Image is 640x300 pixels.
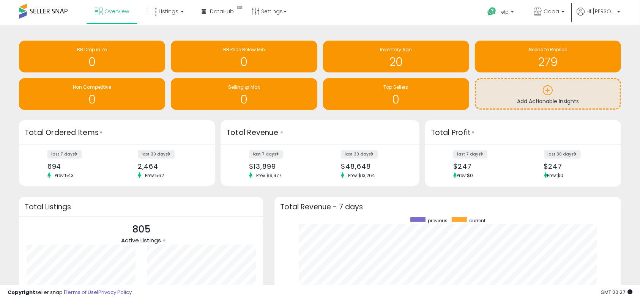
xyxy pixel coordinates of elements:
[23,93,161,106] h1: 0
[19,78,165,110] a: Non Competitive 0
[327,93,465,106] h1: 0
[51,172,77,179] span: Prev: 543
[161,237,168,244] div: Tooltip anchor
[210,8,234,15] span: DataHub
[98,129,104,136] div: Tooltip anchor
[175,93,313,106] h1: 0
[547,172,564,179] span: Prev: $0
[544,8,559,15] span: Caba
[384,84,408,90] span: Top Sellers
[280,204,615,210] h3: Total Revenue - 7 days
[23,56,161,68] h1: 0
[577,8,620,25] a: Hi [PERSON_NAME]
[453,162,517,170] div: $247
[341,150,378,159] label: last 30 days
[544,150,581,159] label: last 30 days
[223,46,265,53] span: BB Price Below Min
[228,84,260,90] span: Selling @ Max
[476,79,620,108] a: Add Actionable Insights
[8,289,35,296] strong: Copyright
[19,41,165,72] a: BB Drop in 7d 0
[104,8,129,15] span: Overview
[47,162,111,170] div: 694
[428,217,448,224] span: previous
[141,172,168,179] span: Prev: 562
[138,162,202,170] div: 2,464
[457,172,473,179] span: Prev: $0
[453,150,487,159] label: last 7 days
[323,78,469,110] a: Top Sellers 0
[171,41,317,72] a: BB Price Below Min 0
[233,3,246,11] div: Tooltip anchor
[529,46,567,53] span: Needs to Reprice
[498,9,509,15] span: Help
[431,127,615,138] h3: Total Profit
[171,78,317,110] a: Selling @ Max 0
[344,172,379,179] span: Prev: $13,264
[249,150,283,159] label: last 7 days
[341,162,406,170] div: $48,648
[65,289,97,296] a: Terms of Use
[159,8,178,15] span: Listings
[487,7,497,16] i: Get Help
[175,56,313,68] h1: 0
[77,46,107,53] span: BB Drop in 7d
[25,204,257,210] h3: Total Listings
[327,56,465,68] h1: 20
[544,162,608,170] div: $247
[25,127,209,138] h3: Total Ordered Items
[98,289,132,296] a: Privacy Policy
[73,84,111,90] span: Non Competitive
[481,1,522,25] a: Help
[278,129,285,136] div: Tooltip anchor
[47,150,82,159] label: last 7 days
[517,97,579,105] span: Add Actionable Insights
[249,162,314,170] div: $13,899
[121,236,161,244] span: Active Listings
[323,41,469,72] a: Inventory Age 20
[470,129,476,136] div: Tooltip anchor
[252,172,285,179] span: Prev: $9,977
[475,41,621,72] a: Needs to Reprice 279
[470,217,486,224] span: current
[586,8,615,15] span: Hi [PERSON_NAME]
[121,222,161,237] p: 805
[479,56,617,68] h1: 279
[138,150,175,159] label: last 30 days
[380,46,412,53] span: Inventory Age
[226,127,414,138] h3: Total Revenue
[8,289,132,296] div: seller snap | |
[601,289,632,296] span: 2025-08-15 20:27 GMT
